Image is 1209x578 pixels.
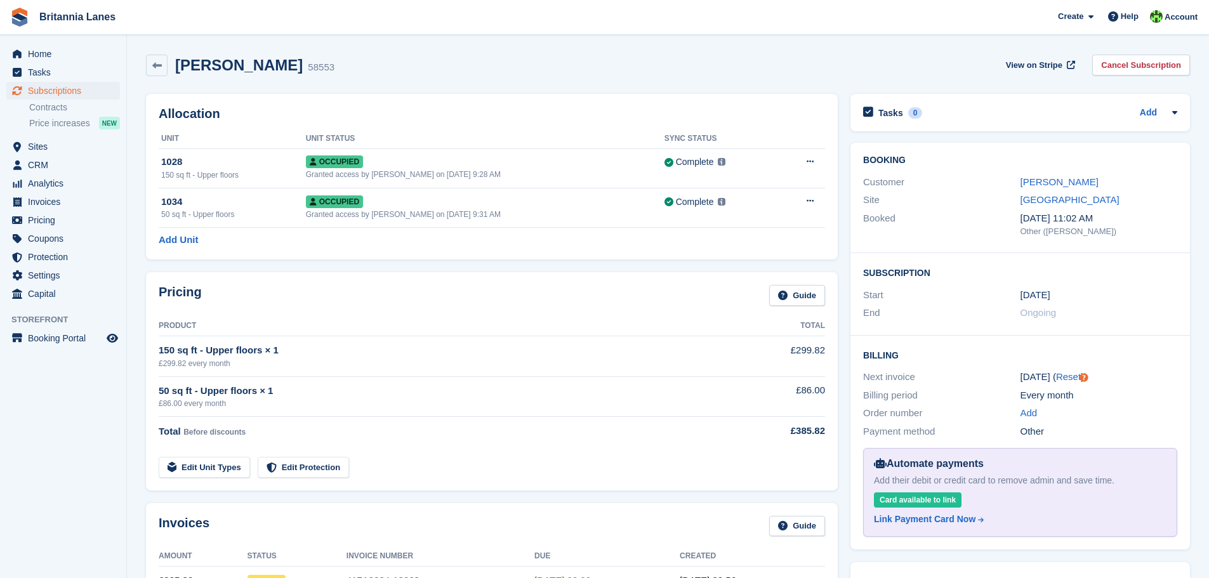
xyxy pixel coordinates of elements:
[6,285,120,303] a: menu
[1150,10,1163,23] img: Robert Parr
[28,138,104,155] span: Sites
[863,211,1020,238] div: Booked
[1021,288,1050,303] time: 2024-11-01 01:00:00 UTC
[161,155,306,169] div: 1028
[28,211,104,229] span: Pricing
[1021,388,1177,403] div: Every month
[183,428,246,437] span: Before discounts
[6,174,120,192] a: menu
[1140,106,1157,121] a: Add
[308,60,334,75] div: 58553
[769,285,825,306] a: Guide
[1021,424,1177,439] div: Other
[718,158,725,166] img: icon-info-grey-7440780725fd019a000dd9b08b2336e03edf1995a4989e88bcd33f0948082b44.svg
[874,513,1161,526] a: Link Payment Card Now
[6,329,120,347] a: menu
[723,336,825,376] td: £299.82
[28,248,104,266] span: Protection
[248,546,347,567] th: Status
[1058,10,1083,23] span: Create
[6,248,120,266] a: menu
[863,155,1177,166] h2: Booking
[863,424,1020,439] div: Payment method
[1021,406,1038,421] a: Add
[908,107,923,119] div: 0
[159,107,825,121] h2: Allocation
[159,343,723,358] div: 150 sq ft - Upper floors × 1
[863,348,1177,361] h2: Billing
[863,288,1020,303] div: Start
[28,45,104,63] span: Home
[863,306,1020,320] div: End
[863,388,1020,403] div: Billing period
[161,169,306,181] div: 150 sq ft - Upper floors
[718,198,725,206] img: icon-info-grey-7440780725fd019a000dd9b08b2336e03edf1995a4989e88bcd33f0948082b44.svg
[6,211,120,229] a: menu
[28,329,104,347] span: Booking Portal
[874,456,1166,471] div: Automate payments
[874,474,1166,487] div: Add their debit or credit card to remove admin and save time.
[306,129,664,149] th: Unit Status
[159,546,248,567] th: Amount
[306,155,363,168] span: Occupied
[29,117,90,129] span: Price increases
[29,116,120,130] a: Price increases NEW
[159,316,723,336] th: Product
[664,129,776,149] th: Sync Status
[863,370,1020,384] div: Next invoice
[723,424,825,438] div: £385.82
[306,209,664,220] div: Granted access by [PERSON_NAME] on [DATE] 9:31 AM
[863,266,1177,279] h2: Subscription
[159,516,209,537] h2: Invoices
[1001,55,1078,76] a: View on Stripe
[28,285,104,303] span: Capital
[878,107,903,119] h2: Tasks
[6,138,120,155] a: menu
[99,117,120,129] div: NEW
[175,56,303,74] h2: [PERSON_NAME]
[1078,372,1090,383] div: Tooltip anchor
[1021,307,1057,318] span: Ongoing
[1021,370,1177,384] div: [DATE] ( )
[6,230,120,247] a: menu
[105,331,120,346] a: Preview store
[28,193,104,211] span: Invoices
[28,63,104,81] span: Tasks
[34,6,121,27] a: Britannia Lanes
[29,102,120,114] a: Contracts
[676,155,714,169] div: Complete
[258,457,349,478] a: Edit Protection
[28,174,104,192] span: Analytics
[159,426,181,437] span: Total
[1092,55,1190,76] a: Cancel Subscription
[306,169,664,180] div: Granted access by [PERSON_NAME] on [DATE] 9:28 AM
[863,175,1020,190] div: Customer
[159,384,723,398] div: 50 sq ft - Upper floors × 1
[306,195,363,208] span: Occupied
[1056,371,1081,382] a: Reset
[10,8,29,27] img: stora-icon-8386f47178a22dfd0bd8f6a31ec36ba5ce8667c1dd55bd0f319d3a0aa187defe.svg
[161,195,306,209] div: 1034
[676,195,714,209] div: Complete
[11,313,126,326] span: Storefront
[863,406,1020,421] div: Order number
[769,516,825,537] a: Guide
[6,193,120,211] a: menu
[1006,59,1062,72] span: View on Stripe
[159,285,202,306] h2: Pricing
[863,193,1020,207] div: Site
[1021,225,1177,238] div: Other ([PERSON_NAME])
[159,129,306,149] th: Unit
[28,82,104,100] span: Subscriptions
[161,209,306,220] div: 50 sq ft - Upper floors
[159,358,723,369] div: £299.82 every month
[874,492,961,508] div: Card available to link
[1121,10,1139,23] span: Help
[28,156,104,174] span: CRM
[1021,211,1177,226] div: [DATE] 11:02 AM
[159,457,250,478] a: Edit Unit Types
[534,546,680,567] th: Due
[1021,194,1120,205] a: [GEOGRAPHIC_DATA]
[6,45,120,63] a: menu
[874,513,975,526] div: Link Payment Card Now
